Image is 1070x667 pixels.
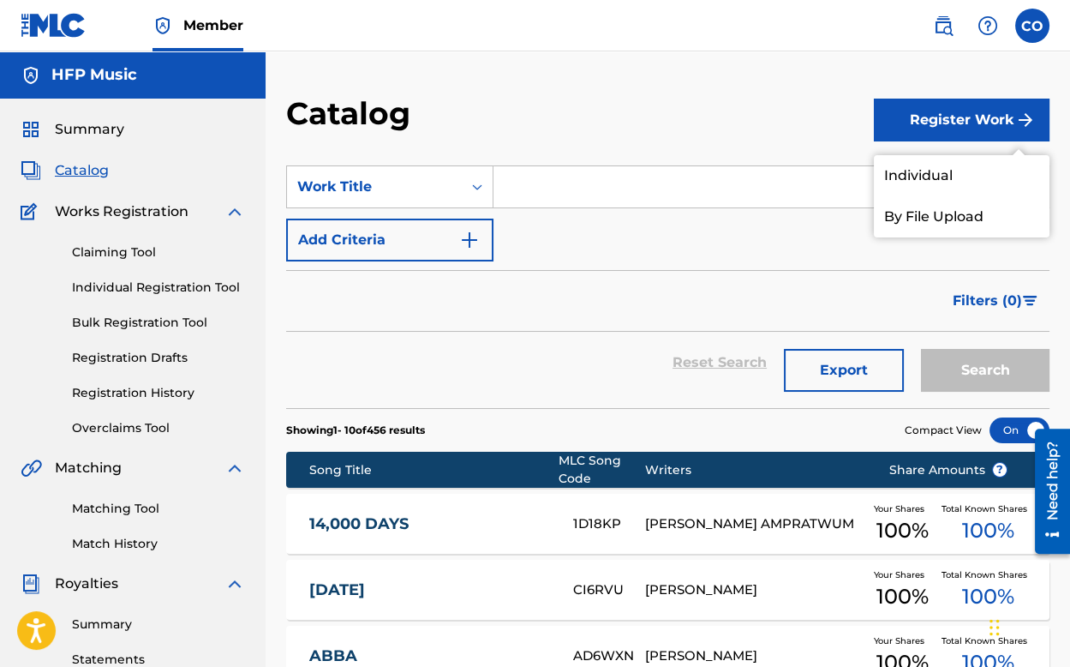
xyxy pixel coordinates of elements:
img: Top Rightsholder [152,15,173,36]
a: Matching Tool [72,500,245,518]
img: filter [1023,296,1037,306]
span: Total Known Shares [941,568,1034,581]
div: [PERSON_NAME] AMPRATWUM [645,514,863,534]
span: Total Known Shares [941,634,1034,647]
div: Writers [645,461,863,479]
img: Summary [21,119,41,140]
a: Bulk Registration Tool [72,314,245,332]
h5: HFP Music [51,65,137,85]
img: Works Registration [21,201,43,222]
div: AD6WXN [573,646,646,666]
a: Match History [72,535,245,553]
div: Drag [989,602,1000,653]
span: Works Registration [55,201,188,222]
span: 100 % [962,581,1014,612]
a: Individual [874,155,1049,196]
a: Claiming Tool [72,243,245,261]
a: CatalogCatalog [21,160,109,181]
span: ? [993,463,1007,477]
span: Member [183,15,243,35]
div: Song Title [309,461,559,479]
a: 14,000 DAYS [309,514,550,534]
img: expand [224,574,245,594]
div: MLC Song Code [559,452,646,488]
a: By File Upload [874,196,1049,237]
a: Overclaims Tool [72,419,245,437]
span: Filters ( 0 ) [953,291,1022,311]
a: Individual Registration Tool [72,279,245,297]
div: Work Title [297,177,451,197]
span: Total Known Shares [941,502,1034,515]
img: Accounts [21,65,41,86]
div: CI6RVU [573,580,646,600]
a: Summary [72,616,245,634]
img: expand [224,201,245,222]
a: ABBA [309,646,550,666]
a: Registration History [72,384,245,402]
a: Public Search [926,9,960,43]
div: [PERSON_NAME] [645,580,863,600]
a: SummarySummary [21,119,124,140]
span: 100 % [876,515,929,546]
img: search [933,15,953,36]
a: [DATE] [309,580,550,600]
span: Your Shares [874,502,931,515]
span: 100 % [962,515,1014,546]
span: Share Amounts [889,461,1007,479]
iframe: Resource Center [1022,423,1070,561]
h2: Catalog [286,94,419,133]
img: Catalog [21,160,41,181]
span: Your Shares [874,634,931,647]
span: Compact View [905,423,982,438]
img: expand [224,458,245,478]
button: Export [784,349,904,392]
iframe: Chat Widget [984,585,1070,667]
a: Registration Drafts [72,349,245,367]
div: User Menu [1015,9,1049,43]
span: Catalog [55,160,109,181]
p: Showing 1 - 10 of 456 results [286,423,425,438]
div: Help [971,9,1005,43]
button: Add Criteria [286,219,493,261]
span: Your Shares [874,568,931,581]
button: Register Work [874,99,1049,141]
button: Filters (0) [942,279,1049,322]
span: Royalties [55,574,118,594]
span: Summary [55,119,124,140]
img: MLC Logo [21,13,87,38]
div: 1D18KP [573,514,646,534]
div: [PERSON_NAME] [645,646,863,666]
span: 100 % [876,581,929,612]
img: 9d2ae6d4665cec9f34b9.svg [459,230,480,250]
form: Search Form [286,165,1049,408]
img: Matching [21,458,42,478]
span: Matching [55,458,122,478]
img: f7272a7cc735f4ea7f67.svg [1015,110,1036,130]
img: Royalties [21,574,41,594]
img: help [977,15,998,36]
